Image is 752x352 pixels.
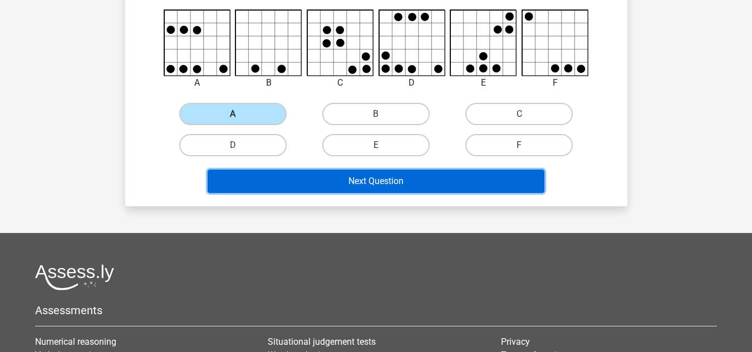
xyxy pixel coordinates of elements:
[322,103,430,125] label: B
[501,336,530,347] a: Privacy
[35,336,116,347] a: Numerical reasoning
[227,76,311,90] div: B
[268,336,376,347] a: Situational judgement tests
[322,134,430,156] label: E
[298,76,382,90] div: C
[370,76,454,90] div: D
[465,134,573,156] label: F
[35,304,717,317] h5: Assessments
[513,76,597,90] div: F
[179,103,287,125] label: A
[208,170,544,193] button: Next Question
[465,103,573,125] label: C
[35,264,114,290] img: Assessly logo
[441,76,525,90] div: E
[179,134,287,156] label: D
[155,76,239,90] div: A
